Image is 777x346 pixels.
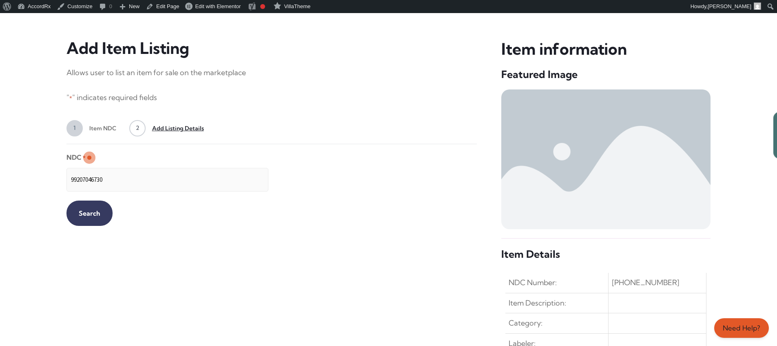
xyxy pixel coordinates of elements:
[708,3,751,9] span: [PERSON_NAME]
[66,201,113,226] input: Search
[509,276,557,289] span: NDC Number:
[66,66,477,79] p: Allows user to list an item for sale on the marketplace
[714,318,769,338] a: Need Help?
[612,276,680,289] span: [PHONE_NUMBER]
[129,120,146,136] span: 2
[501,68,711,81] h5: Featured Image
[66,151,86,164] label: NDC
[129,120,204,136] a: 2Add Listing Details
[66,39,477,58] h3: Add Item Listing
[66,91,477,105] p: " " indicates required fields
[146,120,204,136] span: Add Listing Details
[509,317,542,330] span: Category:
[66,120,83,136] span: 1
[83,120,116,136] span: Item NDC
[260,4,265,9] div: Focus keyphrase not set
[501,39,711,60] h3: Item information
[501,248,711,261] h5: Item Details
[195,3,241,9] span: Edit with Elementor
[509,297,566,310] span: Item Description:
